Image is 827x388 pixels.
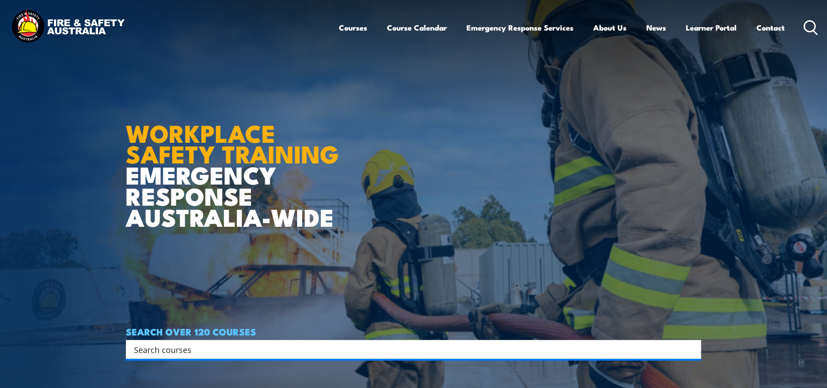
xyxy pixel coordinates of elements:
[136,343,683,356] form: Search form
[387,16,447,40] a: Course Calendar
[593,16,627,40] a: About Us
[756,16,785,40] a: Contact
[685,343,698,356] button: Search magnifier button
[686,16,737,40] a: Learner Portal
[134,343,681,356] input: Search input
[467,16,574,40] a: Emergency Response Services
[126,326,701,336] h4: SEARCH OVER 120 COURSES
[646,16,666,40] a: News
[126,100,346,227] h1: EMERGENCY RESPONSE AUSTRALIA-WIDE
[339,16,367,40] a: Courses
[126,114,339,172] strong: WORKPLACE SAFETY TRAINING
